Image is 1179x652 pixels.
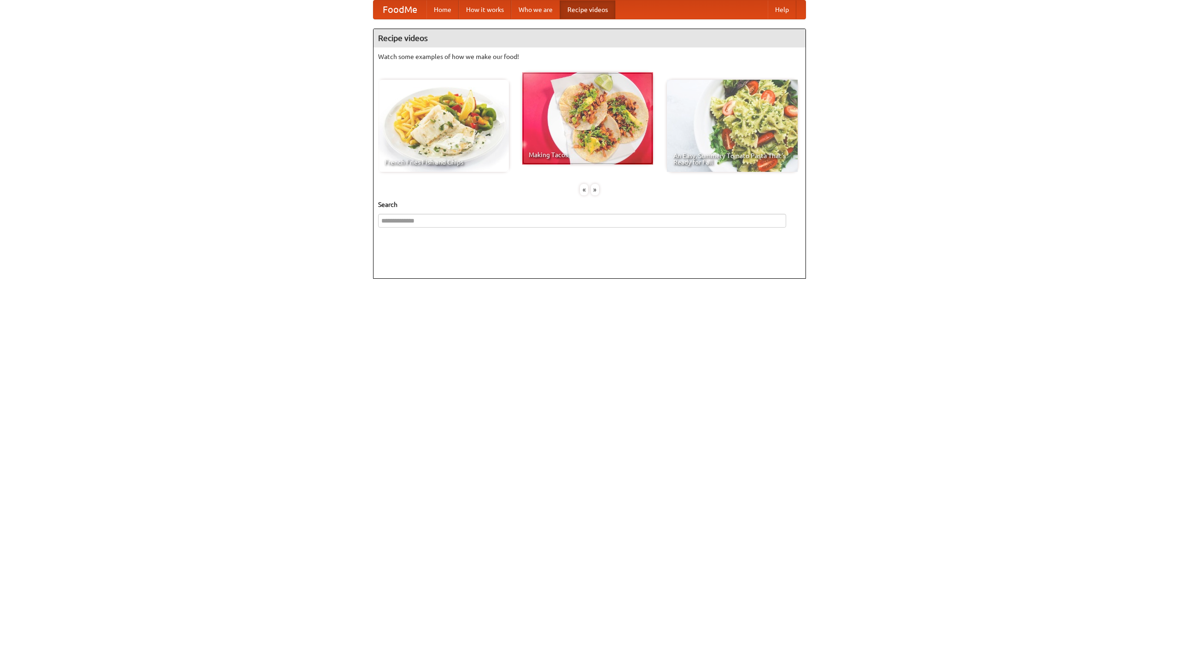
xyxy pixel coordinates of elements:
[591,184,599,195] div: »
[378,52,801,61] p: Watch some examples of how we make our food!
[385,159,502,165] span: French Fries Fish and Chips
[529,152,647,158] span: Making Tacos
[667,80,798,172] a: An Easy, Summery Tomato Pasta That's Ready for Fall
[673,153,791,165] span: An Easy, Summery Tomato Pasta That's Ready for Fall
[560,0,615,19] a: Recipe videos
[374,0,426,19] a: FoodMe
[580,184,588,195] div: «
[378,200,801,209] h5: Search
[374,29,805,47] h4: Recipe videos
[378,80,509,172] a: French Fries Fish and Chips
[459,0,511,19] a: How it works
[511,0,560,19] a: Who we are
[768,0,796,19] a: Help
[426,0,459,19] a: Home
[522,72,653,164] a: Making Tacos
